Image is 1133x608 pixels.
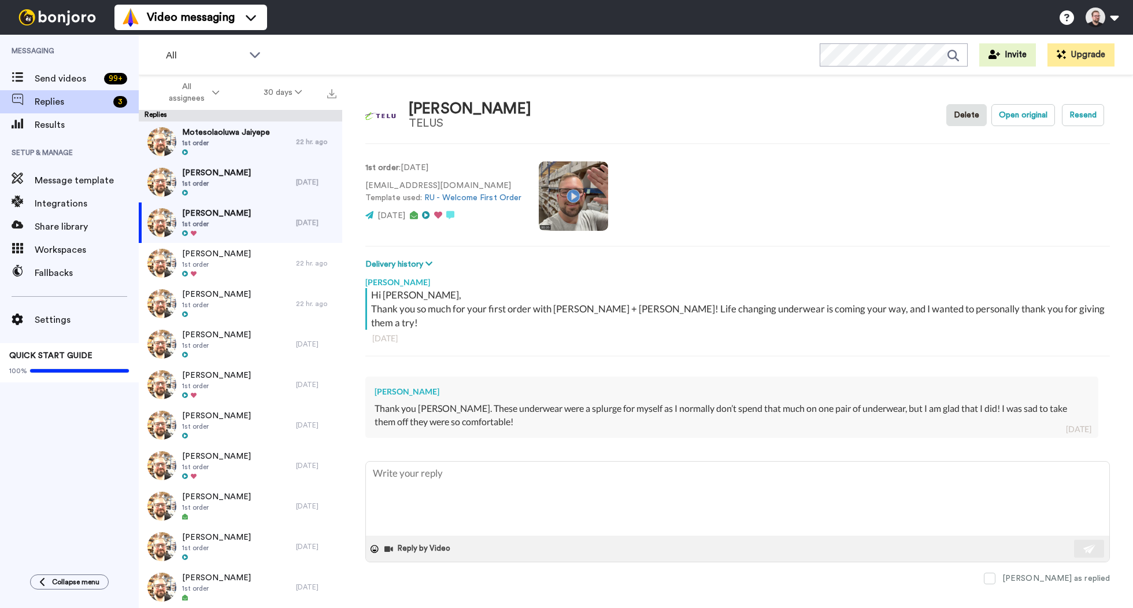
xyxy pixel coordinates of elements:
[35,118,139,132] span: Results
[296,461,336,470] div: [DATE]
[147,573,176,602] img: efa524da-70a9-41f2-aa42-4cb2d5cfdec7-thumb.jpg
[383,540,454,558] button: Reply by Video
[139,526,342,567] a: [PERSON_NAME]1st order[DATE]
[139,243,342,283] a: [PERSON_NAME]1st order22 hr. ago
[147,9,235,25] span: Video messaging
[14,9,101,25] img: bj-logo-header-white.svg
[141,76,242,109] button: All assignees
[113,96,127,108] div: 3
[182,300,251,309] span: 1st order
[35,174,139,187] span: Message template
[166,49,243,62] span: All
[182,572,251,584] span: [PERSON_NAME]
[121,8,140,27] img: vm-color.svg
[296,218,336,227] div: [DATE]
[9,352,92,360] span: QUICK START GUIDE
[147,289,176,318] img: efa524da-70a9-41f2-aa42-4cb2d5cfdec7-thumb.jpg
[182,422,251,431] span: 1st order
[182,370,251,381] span: [PERSON_NAME]
[52,577,99,587] span: Collapse menu
[147,532,176,561] img: efa524da-70a9-41f2-aa42-4cb2d5cfdec7-thumb.jpg
[296,340,336,349] div: [DATE]
[182,127,270,138] span: Motesolaoluwa Jaiyepe
[296,137,336,146] div: 22 hr. ago
[979,43,1036,67] button: Invite
[365,162,521,174] p: : [DATE]
[296,542,336,551] div: [DATE]
[182,451,251,462] span: [PERSON_NAME]
[139,405,342,445] a: [PERSON_NAME]1st order[DATE]
[139,162,342,202] a: [PERSON_NAME]1st order[DATE]
[409,101,531,117] div: [PERSON_NAME]
[296,259,336,268] div: 22 hr. ago
[30,574,109,589] button: Collapse menu
[182,584,251,593] span: 1st order
[9,366,27,375] span: 100%
[147,492,176,521] img: efa524da-70a9-41f2-aa42-4cb2d5cfdec7-thumb.jpg
[147,249,176,278] img: efa524da-70a9-41f2-aa42-4cb2d5cfdec7-thumb.jpg
[296,502,336,511] div: [DATE]
[182,167,251,179] span: [PERSON_NAME]
[182,410,251,422] span: [PERSON_NAME]
[365,258,436,271] button: Delivery history
[35,197,139,211] span: Integrations
[372,333,1103,344] div: [DATE]
[35,220,139,234] span: Share library
[139,121,342,162] a: Motesolaoluwa Jaiyepe1st order22 hr. ago
[182,179,251,188] span: 1st order
[139,445,342,486] a: [PERSON_NAME]1st order[DATE]
[182,341,251,350] span: 1st order
[139,364,342,405] a: [PERSON_NAME]1st order[DATE]
[104,73,127,84] div: 99 +
[147,208,176,237] img: efa524da-70a9-41f2-aa42-4cb2d5cfdec7-thumb.jpg
[1083,544,1096,554] img: send-white.svg
[1002,573,1110,584] div: [PERSON_NAME] as replied
[182,532,251,543] span: [PERSON_NAME]
[377,212,405,220] span: [DATE]
[375,386,1089,397] div: [PERSON_NAME]
[147,330,176,359] img: efa524da-70a9-41f2-aa42-4cb2d5cfdec7-thumb.jpg
[365,100,397,131] img: Image of Nicole Shaw
[991,104,1055,126] button: Open original
[946,104,987,126] button: Delete
[1062,104,1104,126] button: Resend
[139,283,342,324] a: [PERSON_NAME]1st order22 hr. ago
[147,451,176,480] img: efa524da-70a9-41f2-aa42-4cb2d5cfdec7-thumb.jpg
[296,583,336,592] div: [DATE]
[327,89,336,98] img: export.svg
[182,219,251,229] span: 1st order
[139,567,342,607] a: [PERSON_NAME]1st order[DATE]
[147,370,176,399] img: efa524da-70a9-41f2-aa42-4cb2d5cfdec7-thumb.jpg
[139,324,342,364] a: [PERSON_NAME]1st order[DATE]
[35,72,99,86] span: Send videos
[182,491,251,503] span: [PERSON_NAME]
[242,82,324,103] button: 30 days
[182,329,251,341] span: [PERSON_NAME]
[139,202,342,243] a: [PERSON_NAME]1st order[DATE]
[296,178,336,187] div: [DATE]
[182,289,251,300] span: [PERSON_NAME]
[35,95,109,109] span: Replies
[324,84,340,101] button: Export all results that match these filters now.
[1066,423,1091,435] div: [DATE]
[296,421,336,430] div: [DATE]
[182,381,251,390] span: 1st order
[424,194,521,202] a: RU - Welcome First Order
[365,164,399,172] strong: 1st order
[409,117,531,130] div: TELUS
[139,110,342,121] div: Replies
[365,271,1110,288] div: [PERSON_NAME]
[371,288,1107,330] div: Hi [PERSON_NAME], Thank you so much for your first order with [PERSON_NAME] + [PERSON_NAME]! Life...
[375,402,1089,429] div: Thank you [PERSON_NAME]. These underwear were a splurge for myself as I normally don’t spend that...
[147,411,176,440] img: efa524da-70a9-41f2-aa42-4cb2d5cfdec7-thumb.jpg
[182,260,251,269] span: 1st order
[1047,43,1115,67] button: Upgrade
[296,299,336,308] div: 22 hr. ago
[182,248,251,260] span: [PERSON_NAME]
[163,81,210,104] span: All assignees
[139,486,342,526] a: [PERSON_NAME]1st order[DATE]
[365,180,521,204] p: [EMAIL_ADDRESS][DOMAIN_NAME] Template used:
[35,266,139,280] span: Fallbacks
[182,462,251,471] span: 1st order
